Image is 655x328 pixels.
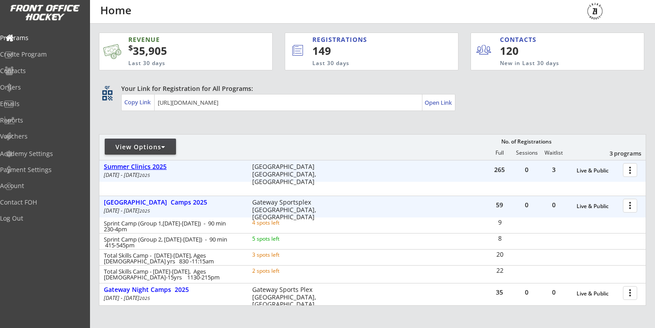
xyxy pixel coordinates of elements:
[425,96,453,109] a: Open Link
[139,295,150,301] em: 2025
[104,172,240,178] div: [DATE] - [DATE]
[104,221,240,232] div: Sprint Camp (Group 1,[DATE]-[DATE]) - 90 min 230-4pm
[252,199,322,221] div: Gateway Sportsplex [GEOGRAPHIC_DATA], [GEOGRAPHIC_DATA]
[513,202,540,208] div: 0
[486,167,513,173] div: 265
[499,139,554,145] div: No. of Registrations
[487,219,513,225] div: 9
[540,202,567,208] div: 0
[104,286,243,294] div: Gateway Night Camps 2025
[487,251,513,258] div: 20
[104,199,243,206] div: [GEOGRAPHIC_DATA] Camps 2025
[105,143,176,152] div: View Options
[623,163,637,177] button: more_vert
[487,235,513,242] div: 8
[577,168,618,174] div: Live & Public
[104,253,240,264] div: Total Skills Camp - [DATE]-[DATE], Ages [DEMOGRAPHIC_DATA] yrs 830 -11:15am
[513,289,540,295] div: 0
[128,42,133,53] sup: $
[595,149,641,157] div: 3 programs
[128,43,244,58] div: 35,905
[513,150,540,156] div: Sessions
[128,35,230,44] div: REVENUE
[486,150,513,156] div: Full
[252,268,310,274] div: 2 spots left
[104,295,240,301] div: [DATE] - [DATE]
[500,60,602,67] div: New in Last 30 days
[104,237,240,248] div: Sprint Camp (Group 2, [DATE]-[DATE]) - 90 min 415-545pm
[252,220,310,225] div: 4 spots left
[540,289,567,295] div: 0
[104,163,243,171] div: Summer Clinics 2025
[623,199,637,213] button: more_vert
[101,89,114,102] button: qr_code
[252,163,322,185] div: [GEOGRAPHIC_DATA] [GEOGRAPHIC_DATA], [GEOGRAPHIC_DATA]
[312,60,422,67] div: Last 30 days
[252,236,310,242] div: 5 spots left
[104,208,240,213] div: [DATE] - [DATE]
[540,150,567,156] div: Waitlist
[487,267,513,274] div: 22
[312,43,428,58] div: 149
[104,269,240,280] div: Total Skills Camp - [DATE]-[DATE], Ages [DEMOGRAPHIC_DATA]-15yrs 1130-215pm
[540,167,567,173] div: 3
[128,60,230,67] div: Last 30 days
[513,167,540,173] div: 0
[252,286,322,308] div: Gateway Sports Plex [GEOGRAPHIC_DATA], [GEOGRAPHIC_DATA]
[124,98,152,106] div: Copy Link
[312,35,418,44] div: REGISTRATIONS
[139,172,150,178] em: 2025
[486,289,513,295] div: 35
[486,202,513,208] div: 59
[121,84,618,93] div: Your Link for Registration for All Programs:
[102,84,112,90] div: qr
[139,208,150,214] em: 2025
[577,203,618,209] div: Live & Public
[623,286,637,300] button: more_vert
[425,99,453,107] div: Open Link
[500,43,555,58] div: 120
[577,291,618,297] div: Live & Public
[500,35,540,44] div: CONTACTS
[252,252,310,258] div: 3 spots left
